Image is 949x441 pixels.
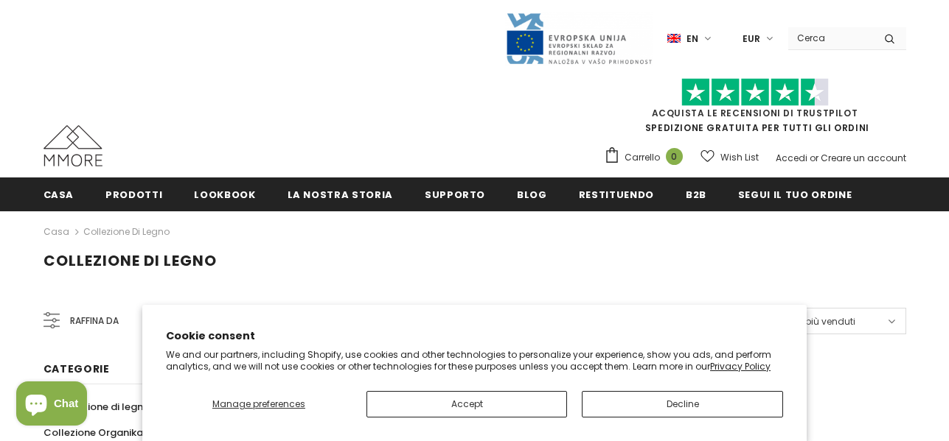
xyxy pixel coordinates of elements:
span: Carrello [625,150,660,165]
a: Collezione di legno [44,394,150,420]
a: Privacy Policy [710,360,771,373]
img: Casi MMORE [44,125,102,166]
a: Casa [44,223,69,241]
span: en [686,32,698,46]
a: Blog [517,177,547,211]
span: EUR [743,32,760,46]
span: Raffina da [70,313,119,329]
span: Collezione di legno [44,250,217,271]
span: La nostra storia [288,188,393,202]
span: Collezione Organika [44,426,143,440]
inbox-online-store-chat: Shopify online store chat [12,381,91,429]
span: Prodotti [105,188,162,202]
h2: Cookie consent [166,328,783,344]
span: Casa [44,188,74,202]
span: Segui il tuo ordine [738,188,852,202]
p: We and our partners, including Shopify, use cookies and other technologies to personalize your ex... [166,349,783,372]
span: supporto [425,188,485,202]
a: Javni Razpis [505,32,653,44]
button: Decline [582,391,783,417]
span: Categorie [44,361,110,376]
span: Manage preferences [212,398,305,410]
span: 0 [666,148,683,165]
img: Javni Razpis [505,12,653,66]
a: Acquista le recensioni di TrustPilot [652,107,858,119]
a: La nostra storia [288,177,393,211]
a: Accedi [776,152,807,164]
span: B2B [686,188,706,202]
button: Manage preferences [166,391,352,417]
a: Casa [44,177,74,211]
span: Wish List [720,150,759,165]
span: Lookbook [194,188,255,202]
a: Creare un account [821,152,906,164]
a: Wish List [701,144,759,170]
span: Restituendo [579,188,654,202]
a: Carrello 0 [604,147,690,169]
img: Fidati di Pilot Stars [681,78,829,107]
span: Blog [517,188,547,202]
button: Accept [366,391,568,417]
span: or [810,152,818,164]
span: SPEDIZIONE GRATUITA PER TUTTI GLI ORDINI [604,85,906,134]
a: Collezione di legno [83,225,170,238]
a: Restituendo [579,177,654,211]
input: Search Site [788,27,873,49]
a: Lookbook [194,177,255,211]
a: Prodotti [105,177,162,211]
a: Segui il tuo ordine [738,177,852,211]
a: B2B [686,177,706,211]
span: Collezione di legno [56,400,150,414]
img: i-lang-1.png [667,32,681,45]
a: supporto [425,177,485,211]
span: I più venduti [801,314,855,329]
